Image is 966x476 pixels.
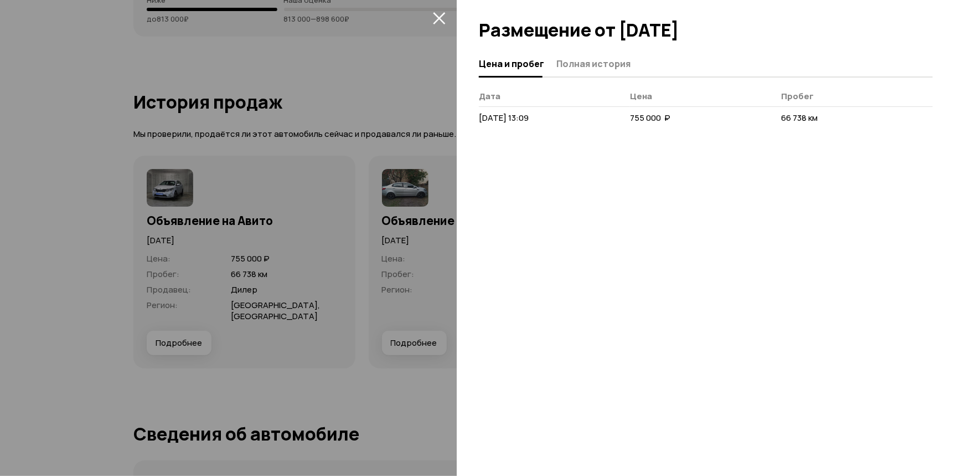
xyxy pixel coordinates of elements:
[782,112,818,124] span: 66 738 км
[782,90,814,102] span: Пробег
[630,112,670,124] span: 755 000 ₽
[430,9,448,27] button: закрыть
[479,58,544,69] span: Цена и пробег
[479,112,529,124] span: [DATE] 13:09
[556,58,631,69] span: Полная история
[479,90,500,102] span: Дата
[630,90,652,102] span: Цена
